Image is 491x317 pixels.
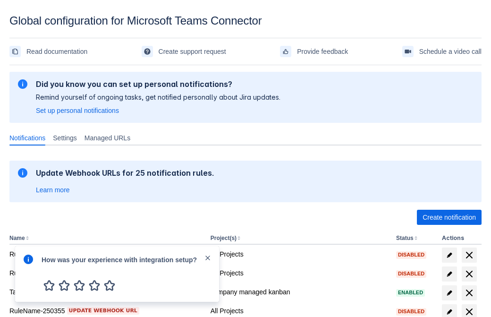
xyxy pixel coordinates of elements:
span: delete [464,249,475,261]
span: Create support request [159,44,226,59]
button: Status [396,235,414,241]
h2: Update Webhook URLs for 25 notification rules. [36,168,214,178]
span: delete [464,268,475,280]
span: close [204,254,212,262]
span: Disabled [396,271,426,276]
span: information [17,167,28,179]
span: Enabled [396,290,425,295]
span: feedback [282,48,289,55]
a: Set up personal notifications [36,106,119,115]
span: Create notification [423,210,476,225]
span: edit [446,251,453,259]
button: Create notification [417,210,482,225]
h2: Did you know you can set up personal notifications? [36,79,280,89]
div: All Projects [211,249,389,259]
div: company managed kanban [211,287,389,297]
span: documentation [11,48,19,55]
span: Provide feedback [297,44,348,59]
span: Settings [53,133,77,143]
span: Managed URLs [85,133,130,143]
a: Read documentation [9,44,87,59]
span: edit [446,270,453,278]
div: All Projects [211,306,389,316]
span: 3 [72,278,87,293]
th: Actions [438,232,482,245]
span: 4 [87,278,102,293]
div: Global configuration for Microsoft Teams Connector [9,14,482,27]
span: support [144,48,151,55]
a: Provide feedback [280,44,348,59]
div: All Projects [211,268,389,278]
button: Project(s) [211,235,237,241]
div: How was your experience with integration setup? [42,254,204,265]
span: Disabled [396,309,426,314]
span: videoCall [404,48,412,55]
span: info [23,254,34,265]
button: Name [9,235,25,241]
span: edit [446,308,453,316]
span: edit [446,289,453,297]
span: Notifications [9,133,45,143]
span: Schedule a video call [419,44,482,59]
a: Create support request [142,44,226,59]
span: Disabled [396,252,426,257]
span: 5 [102,278,117,293]
span: Read documentation [26,44,87,59]
a: Learn more [36,185,70,195]
span: 1 [42,278,57,293]
span: information [17,78,28,90]
span: delete [464,287,475,299]
span: 2 [57,278,72,293]
a: Schedule a video call [402,44,482,59]
p: Remind yourself of ongoing tasks, get notified personally about Jira updates. [36,93,280,102]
